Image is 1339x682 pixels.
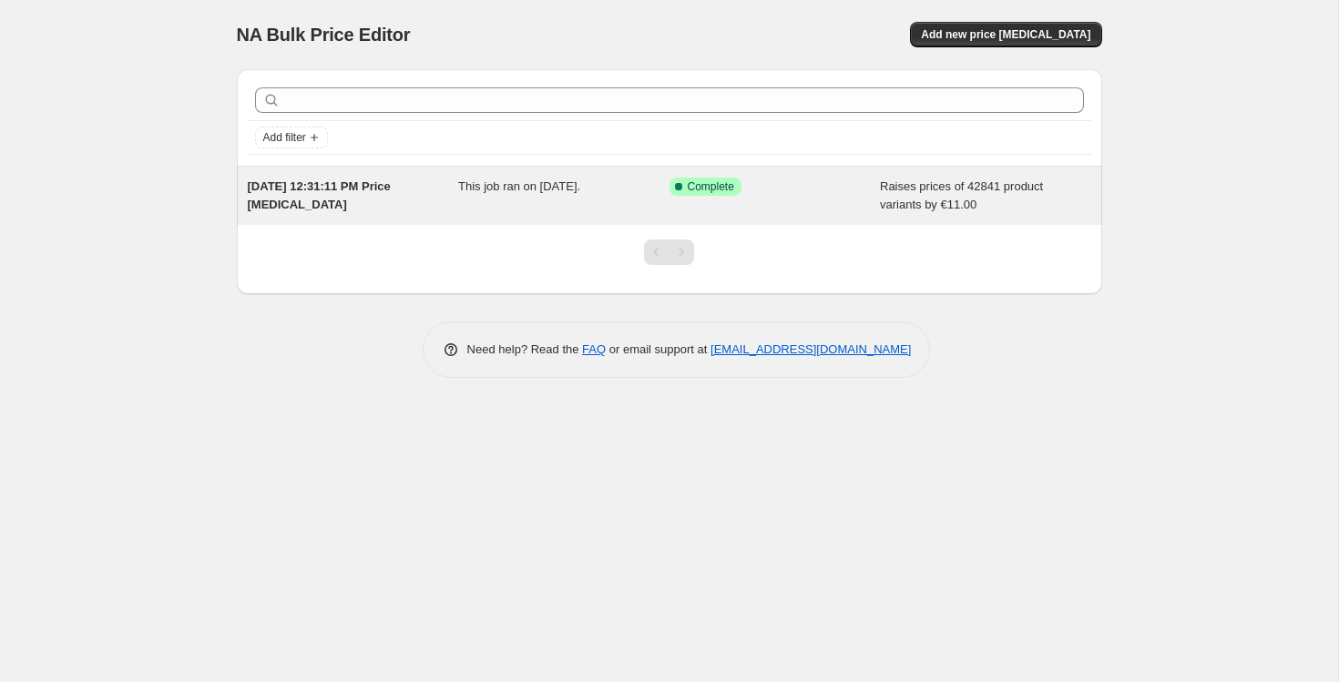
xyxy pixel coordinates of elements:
span: Raises prices of 42841 product variants by €11.00 [880,179,1043,211]
span: or email support at [606,342,710,356]
a: [EMAIL_ADDRESS][DOMAIN_NAME] [710,342,911,356]
span: Add filter [263,130,306,145]
span: Need help? Read the [467,342,583,356]
nav: Pagination [644,239,694,265]
button: Add filter [255,127,328,148]
span: [DATE] 12:31:11 PM Price [MEDICAL_DATA] [248,179,391,211]
span: This job ran on [DATE]. [458,179,580,193]
span: Add new price [MEDICAL_DATA] [921,27,1090,42]
span: Complete [688,179,734,194]
span: NA Bulk Price Editor [237,25,411,45]
button: Add new price [MEDICAL_DATA] [910,22,1101,47]
a: FAQ [582,342,606,356]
